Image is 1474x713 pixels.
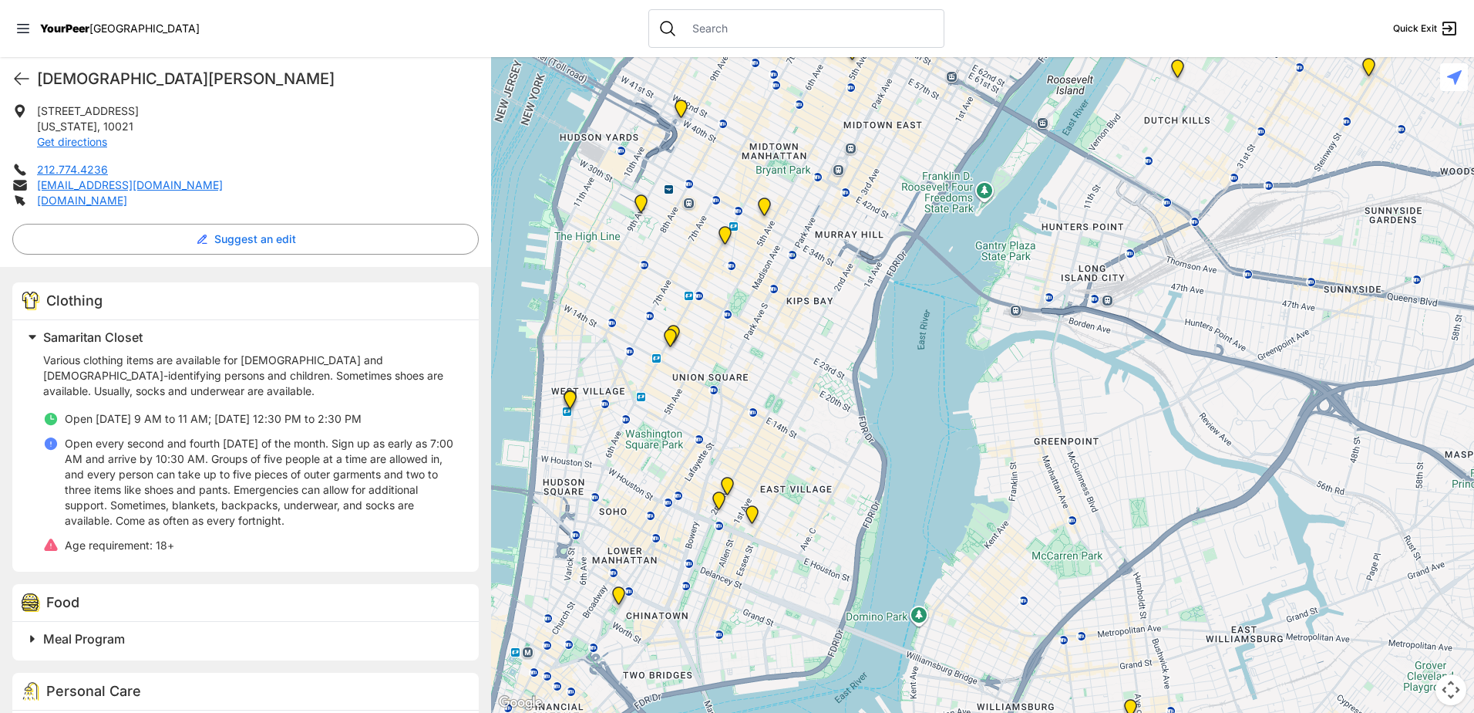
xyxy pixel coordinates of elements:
span: Quick Exit [1393,22,1437,35]
span: , [97,120,100,133]
img: Google [495,693,546,713]
div: Maryhouse [718,477,737,502]
button: Suggest an edit [12,224,479,255]
span: Food [46,594,79,610]
h1: [DEMOGRAPHIC_DATA][PERSON_NAME] [37,68,479,90]
span: 10021 [103,120,133,133]
div: St. Joseph House [709,492,729,516]
span: Clothing [46,292,103,309]
span: Open [DATE] 9 AM to 11 AM; [DATE] 12:30 PM to 2:30 PM [65,412,362,425]
span: Meal Program [43,631,125,647]
div: Chelsea [631,194,651,219]
div: Metro Baptist Church [671,100,691,124]
a: [EMAIL_ADDRESS][DOMAIN_NAME] [37,178,223,191]
div: Back of the Church [661,329,680,353]
button: Map camera controls [1435,674,1466,705]
a: Quick Exit [1393,19,1459,38]
span: Suggest an edit [214,231,296,247]
span: [US_STATE] [37,120,97,133]
a: Open this area in Google Maps (opens a new window) [495,693,546,713]
p: Various clothing items are available for [DEMOGRAPHIC_DATA] and [DEMOGRAPHIC_DATA]-identifying pe... [43,353,460,399]
div: Art and Acceptance LGBTQIA2S+ Program [560,390,580,414]
a: YourPeer[GEOGRAPHIC_DATA] [40,24,200,33]
a: Get directions [37,135,107,148]
a: 212.774.4236 [37,163,108,176]
span: Personal Care [46,683,141,699]
div: Church of St. Francis Xavier - Front Entrance [664,325,683,350]
span: Samaritan Closet [43,329,143,345]
div: Fancy Thrift Shop [1168,59,1187,84]
span: YourPeer [40,22,89,35]
span: [STREET_ADDRESS] [37,104,139,117]
div: Headquarters [715,226,735,251]
div: University Community Social Services (UCSS) [742,505,762,530]
p: 18+ [65,538,174,553]
a: [DOMAIN_NAME] [37,194,127,207]
p: Open every second and fourth [DATE] of the month. Sign up as early as 7:00 AM and arrive by 10:30... [65,436,460,529]
div: Greenwich Village [560,390,580,415]
span: Age requirement: [65,539,153,552]
div: Manhattan Criminal Court [609,586,628,611]
span: [GEOGRAPHIC_DATA] [89,22,200,35]
input: Search [683,21,934,36]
